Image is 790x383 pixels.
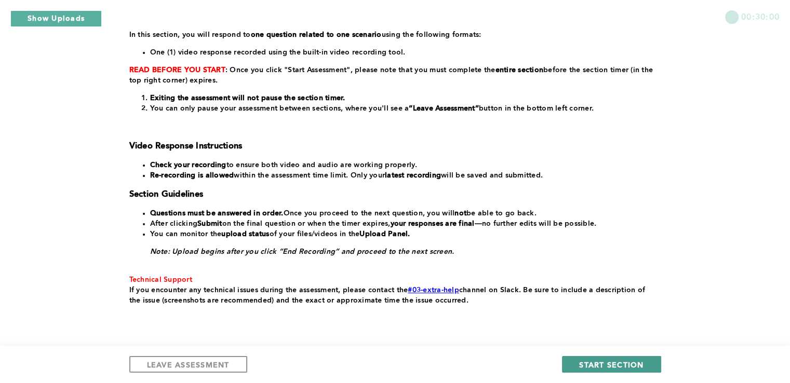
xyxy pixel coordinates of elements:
p: : Once you click "Start Assessment", please note that you must complete the before the section ti... [129,65,657,86]
span: START SECTION [579,360,644,370]
a: #03-extra-help [408,286,459,294]
strong: upload status [221,230,269,238]
span: LEAVE ASSESSMENT [147,360,230,370]
span: using the following formats: [382,31,481,38]
li: You can only pause your assessment between sections, where you'll see a button in the bottom left... [150,103,657,114]
strong: Exiting the assessment will not pause the section timer. [150,94,345,102]
span: channel on Slack. Be sure to include a description of the issue (screenshots are recommended) and... [129,286,648,304]
button: Show Uploads [10,10,102,27]
strong: Re-recording is allowed [150,172,234,179]
strong: one question related to one scenario [251,31,382,38]
span: 00:30:00 [741,10,780,22]
em: Note: Upload begins after you click “End Recording” and proceed to the next screen. [150,248,454,255]
strong: Check your recording [150,161,226,169]
strong: READ BEFORE YOU START [129,66,225,74]
button: LEAVE ASSESSMENT [129,356,247,373]
span: One (1) video response recorded using the built-in video recording tool. [150,49,406,56]
strong: “Leave Assessment” [409,105,479,112]
strong: your responses are final [391,220,475,227]
strong: entire section [496,66,544,74]
li: to ensure both video and audio are working properly. [150,160,657,170]
strong: latest recording [385,172,441,179]
strong: Submit [197,220,222,227]
li: After clicking on the final question or when the timer expires, —no further edits will be possible. [150,218,657,229]
li: Once you proceed to the next question, you will be able to go back. [150,208,657,218]
h3: Section Guidelines [129,189,657,200]
span: If you encounter any technical issues during the assessment, please contact the [129,286,408,294]
strong: Upload Panel. [359,230,410,238]
li: You can monitor the of your files/videos in the [150,229,657,239]
button: START SECTION [562,356,661,373]
strong: not [454,210,466,217]
strong: Questions must be answered in order. [150,210,284,217]
h3: Video Response Instructions [129,141,657,152]
li: within the assessment time limit. Only your will be saved and submitted. [150,170,657,181]
span: In this section, you will respond to [129,31,251,38]
span: Technical Support [129,276,192,283]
